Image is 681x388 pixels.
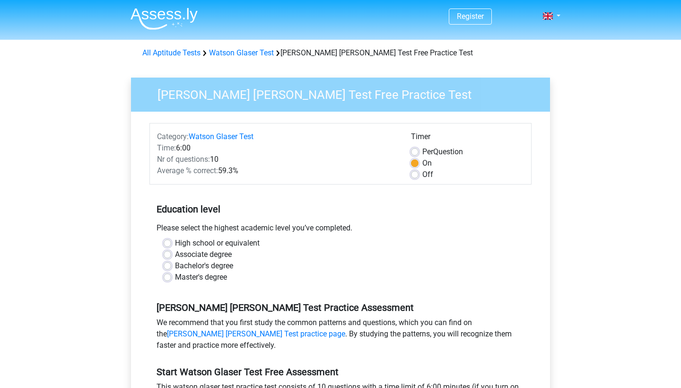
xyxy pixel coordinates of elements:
label: Question [422,146,463,158]
h5: Start Watson Glaser Test Free Assessment [157,366,524,378]
span: Category: [157,132,189,141]
div: We recommend that you first study the common patterns and questions, which you can find on the . ... [149,317,532,355]
a: Watson Glaser Test [209,48,274,57]
label: Bachelor's degree [175,260,233,272]
label: Master's degree [175,272,227,283]
label: High school or equivalent [175,238,260,249]
label: On [422,158,432,169]
span: Time: [157,143,176,152]
h3: [PERSON_NAME] [PERSON_NAME] Test Free Practice Test [146,84,543,102]
a: Register [457,12,484,21]
h5: Education level [157,200,524,219]
div: [PERSON_NAME] [PERSON_NAME] Test Free Practice Test [139,47,542,59]
div: Timer [411,131,524,146]
div: 59.3% [150,165,404,176]
img: Assessly [131,8,198,30]
div: Please select the highest academic level you’ve completed. [149,222,532,238]
span: Average % correct: [157,166,218,175]
a: Watson Glaser Test [189,132,253,141]
div: 6:00 [150,142,404,154]
label: Off [422,169,433,180]
span: Per [422,147,433,156]
div: 10 [150,154,404,165]
a: [PERSON_NAME] [PERSON_NAME] Test practice page [167,329,345,338]
span: Nr of questions: [157,155,210,164]
h5: [PERSON_NAME] [PERSON_NAME] Test Practice Assessment [157,302,524,313]
label: Associate degree [175,249,232,260]
a: All Aptitude Tests [142,48,201,57]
